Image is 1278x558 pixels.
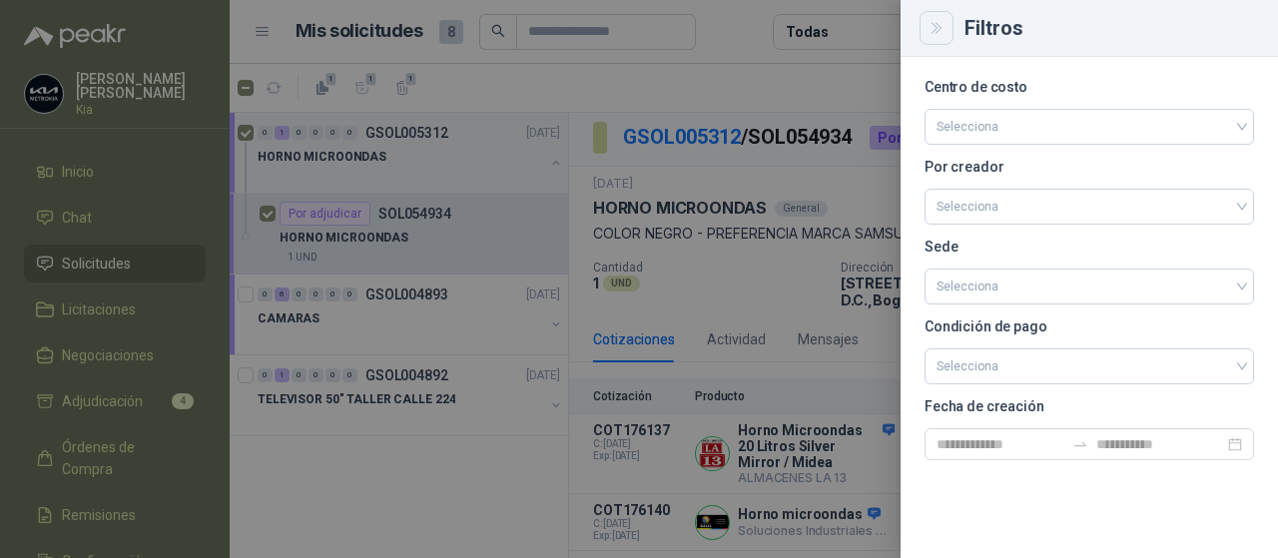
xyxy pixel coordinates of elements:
p: Centro de costo [925,81,1254,93]
p: Sede [925,241,1254,253]
button: Close [925,16,949,40]
span: swap-right [1072,436,1088,452]
p: Por creador [925,161,1254,173]
div: Filtros [964,18,1254,38]
p: Fecha de creación [925,400,1254,412]
p: Condición de pago [925,320,1254,332]
span: to [1072,436,1088,452]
